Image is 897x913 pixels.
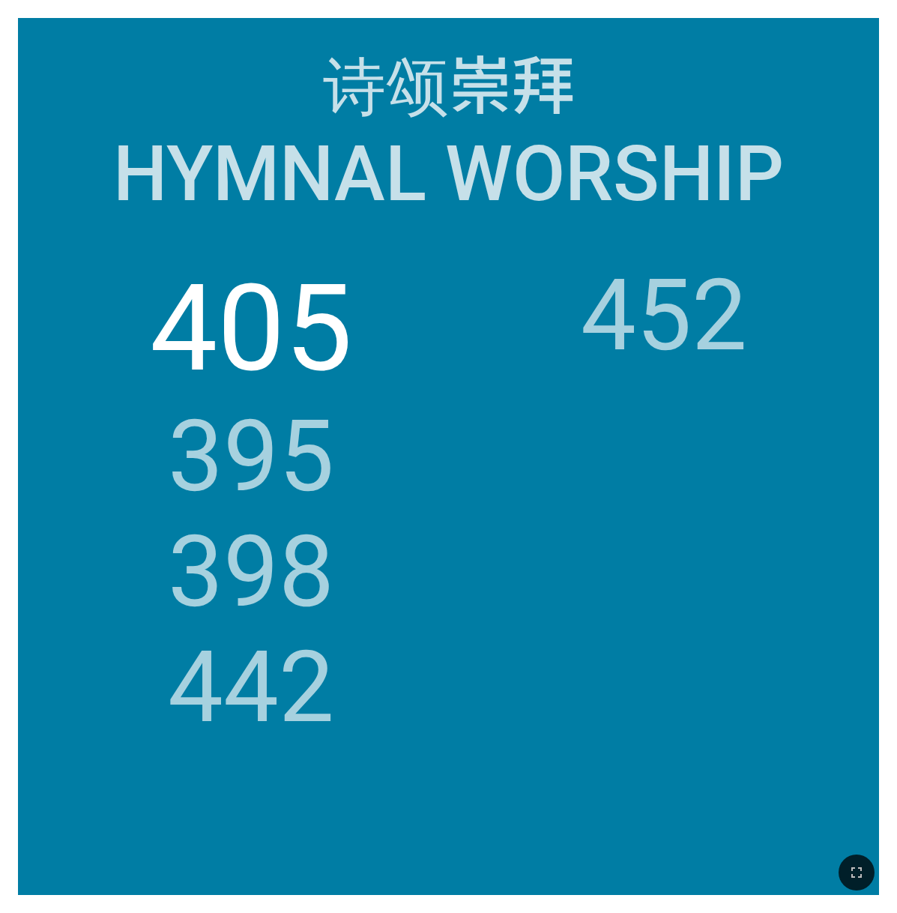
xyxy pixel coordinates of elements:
[150,258,352,399] li: 405
[168,514,334,630] li: 398
[323,36,575,130] span: 诗颂崇拜
[113,129,784,219] span: Hymnal Worship
[168,399,334,514] li: 395
[581,258,747,373] li: 452
[168,630,334,745] li: 442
